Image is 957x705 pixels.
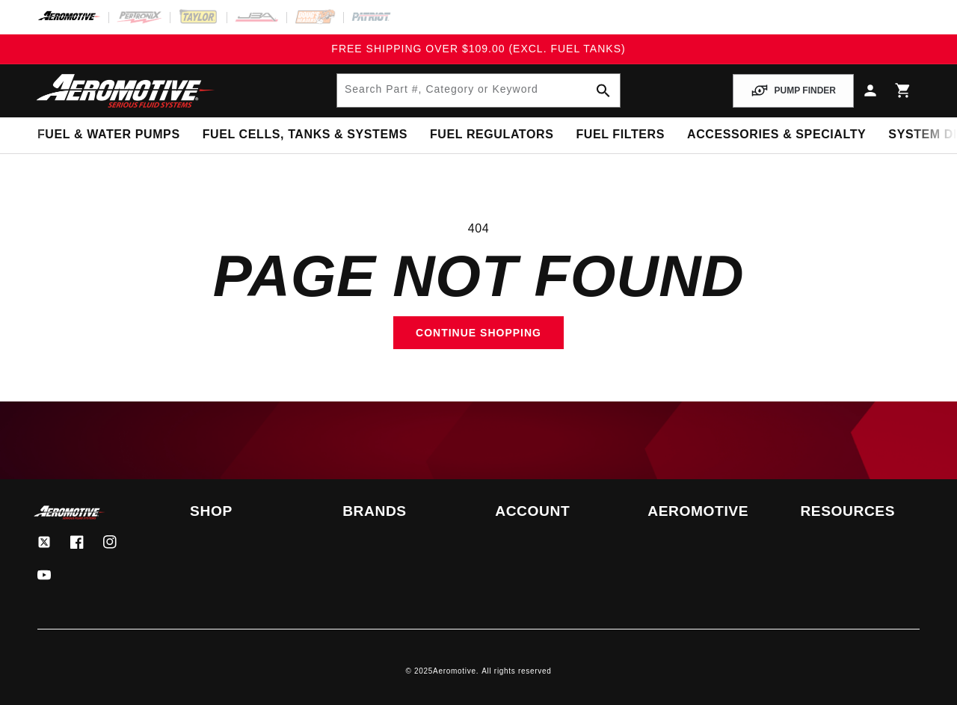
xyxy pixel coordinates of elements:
summary: Accessories & Specialty [676,117,877,153]
summary: Fuel & Water Pumps [26,117,191,153]
img: Aeromotive [32,505,107,520]
span: Fuel Cells, Tanks & Systems [203,127,407,143]
img: Aeromotive [32,73,219,108]
summary: Fuel Regulators [419,117,564,153]
p: 404 [37,219,920,238]
summary: Aeromotive [647,505,766,518]
summary: Fuel Filters [564,117,676,153]
summary: Resources [800,505,919,518]
button: PUMP FINDER [733,74,854,108]
summary: Shop [190,505,309,518]
summary: Account [495,505,614,518]
span: Fuel Regulators [430,127,553,143]
input: Search by Part Number, Category or Keyword [337,74,620,107]
span: Accessories & Specialty [687,127,866,143]
button: search button [587,74,620,107]
a: Aeromotive [433,667,476,675]
small: © 2025 . [405,667,478,675]
h1: Page not found [37,250,920,301]
span: Fuel & Water Pumps [37,127,180,143]
span: Fuel Filters [576,127,665,143]
a: Continue shopping [393,316,564,350]
summary: Fuel Cells, Tanks & Systems [191,117,419,153]
span: FREE SHIPPING OVER $109.00 (EXCL. FUEL TANKS) [331,43,625,55]
small: All rights reserved [481,667,551,675]
summary: Brands [342,505,461,518]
